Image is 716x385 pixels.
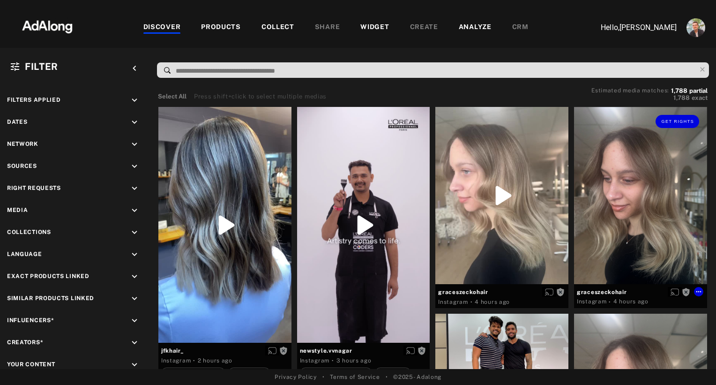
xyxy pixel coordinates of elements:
span: Creators* [7,339,43,346]
span: jfkhair_ [161,347,289,355]
span: Filter [25,61,58,72]
time: 2025-10-07T07:51:04.000Z [198,357,232,364]
span: Right Requests [7,185,61,191]
p: Hello, [PERSON_NAME] [583,22,677,33]
span: Rights not requested [279,347,288,354]
span: graceszeckohair [438,288,566,296]
div: Instagram [438,298,468,306]
span: 1,788 [673,94,690,101]
button: Get rights [656,115,699,128]
div: CREATE [410,22,438,33]
span: · [193,357,195,364]
span: Language [7,251,42,257]
span: Filters applied [7,97,61,103]
span: © 2025 - Adalong [393,373,441,381]
i: keyboard_arrow_down [129,95,140,106]
span: Network [7,141,38,147]
i: keyboard_arrow_down [129,117,140,128]
span: Rights not requested [418,347,426,354]
button: 1,788exact [591,93,708,103]
i: keyboard_arrow_down [129,161,140,172]
span: Rights not requested [556,288,565,295]
i: keyboard_arrow_down [129,249,140,260]
span: 1,788 [671,87,687,94]
span: Rights not requested [682,288,690,295]
time: 2025-10-07T05:41:48.000Z [613,298,649,305]
button: 1,788partial [671,89,708,93]
span: Exact Products Linked [7,273,89,279]
button: Select All [158,92,186,101]
a: Terms of Service [330,373,380,381]
a: Privacy Policy [275,373,317,381]
i: keyboard_arrow_down [129,338,140,348]
i: keyboard_arrow_down [129,272,140,282]
span: newstyle.vvnagar [300,347,427,355]
div: Instagram [577,297,606,306]
i: keyboard_arrow_down [129,316,140,326]
span: Your Content [7,361,55,368]
span: • [386,373,388,381]
span: Media [7,207,28,213]
span: · [609,298,611,306]
div: CRM [512,22,529,33]
i: keyboard_arrow_down [129,183,140,194]
button: Account settings [684,16,708,39]
img: ACg8ocLjEk1irI4XXb49MzUGwa4F_C3PpCyg-3CPbiuLEZrYEA=s96-c [686,18,705,37]
button: Enable diffusion on this media [265,346,279,355]
i: keyboard_arrow_left [129,63,140,74]
span: Collections [7,229,51,235]
button: Enable diffusion on this media [668,287,682,297]
time: 2025-10-07T05:41:48.000Z [475,299,510,305]
i: keyboard_arrow_down [129,294,140,304]
div: PRODUCTS [201,22,241,33]
span: graceszeckohair [577,288,704,296]
div: WIDGET [360,22,389,33]
i: keyboard_arrow_down [129,360,140,370]
span: Estimated media matches: [591,87,669,94]
span: Sources [7,163,37,169]
i: keyboard_arrow_down [129,205,140,216]
div: COLLECT [261,22,294,33]
div: Press shift+click to select multiple medias [194,92,327,101]
div: Instagram [300,356,329,365]
i: keyboard_arrow_down [129,139,140,150]
div: DISCOVER [143,22,181,33]
img: 63233d7d88ed69de3c212112c67096b6.png [6,12,89,40]
button: Enable diffusion on this media [542,287,556,297]
span: Similar Products Linked [7,295,94,302]
span: Influencers* [7,317,54,324]
div: SHARE [315,22,340,33]
span: Get rights [661,119,694,124]
span: · [332,357,334,364]
div: ANALYZE [459,22,492,33]
span: · [470,298,473,306]
span: Dates [7,119,28,125]
time: 2025-10-07T06:30:12.000Z [336,357,372,364]
span: • [322,373,325,381]
button: Enable diffusion on this media [403,346,418,355]
i: keyboard_arrow_down [129,227,140,238]
div: Instagram [161,356,191,365]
